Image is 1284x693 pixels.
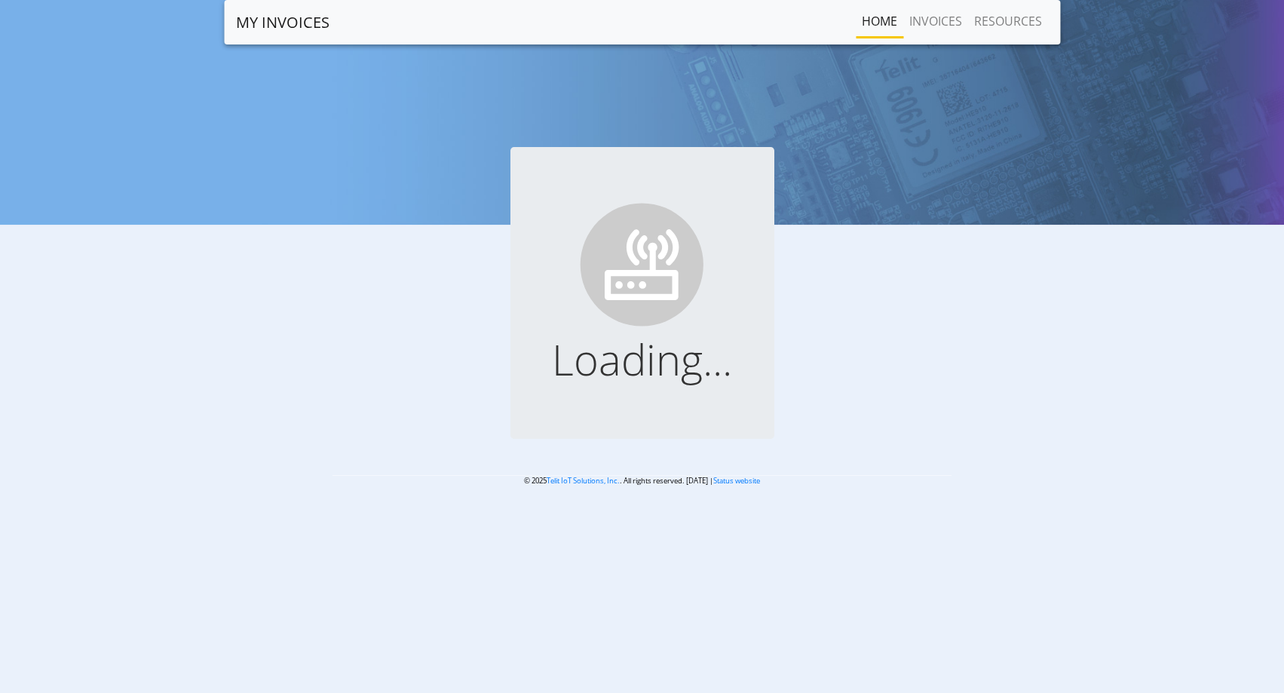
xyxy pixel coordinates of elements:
a: Home [856,6,903,36]
a: Telit IoT Solutions, Inc. [547,476,620,486]
h1: Loading... [535,334,750,385]
img: ... [573,195,712,334]
a: INVOICES [903,6,968,36]
a: RESOURCES [968,6,1048,36]
a: Status website [713,476,760,486]
p: © 2025 . All rights reserved. [DATE] | [332,475,952,486]
a: MY INVOICES [236,8,329,38]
